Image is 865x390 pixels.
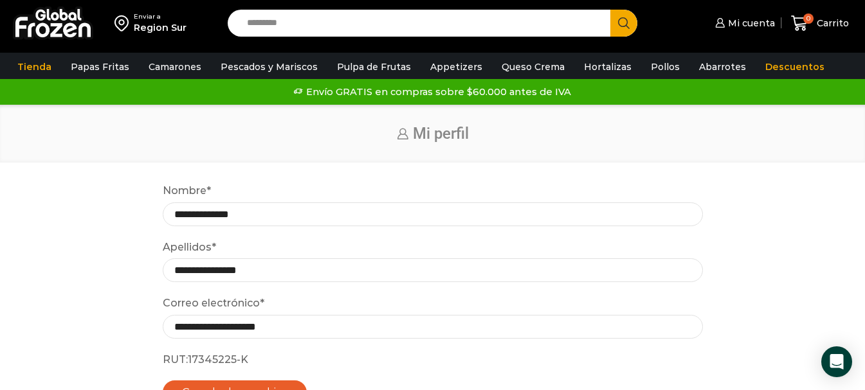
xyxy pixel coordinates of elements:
a: Papas Fritas [64,55,136,79]
span: 0 [803,13,814,24]
a: Abarrotes [693,55,752,79]
span: Mi perfil [413,125,469,143]
a: Mi cuenta [712,10,775,36]
label: Apellidos [163,239,216,256]
div: Open Intercom Messenger [821,346,852,377]
a: Appetizers [424,55,489,79]
div: Enviar a [134,12,187,21]
p: 17345225-K [163,351,703,368]
a: Hortalizas [578,55,638,79]
div: Region Sur [134,21,187,34]
a: Tienda [11,55,58,79]
a: Queso Crema [495,55,571,79]
a: Pollos [644,55,686,79]
img: address-field-icon.svg [114,12,134,34]
a: Camarones [142,55,208,79]
span: Mi cuenta [725,17,775,30]
span: Carrito [814,17,849,30]
a: Descuentos [759,55,831,79]
a: Pescados y Mariscos [214,55,324,79]
a: 0 Carrito [788,8,852,39]
a: Pulpa de Frutas [331,55,417,79]
label: RUT: [163,351,188,368]
label: Nombre [163,182,211,199]
button: Search button [610,10,637,37]
label: Correo electrónico [163,295,264,312]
